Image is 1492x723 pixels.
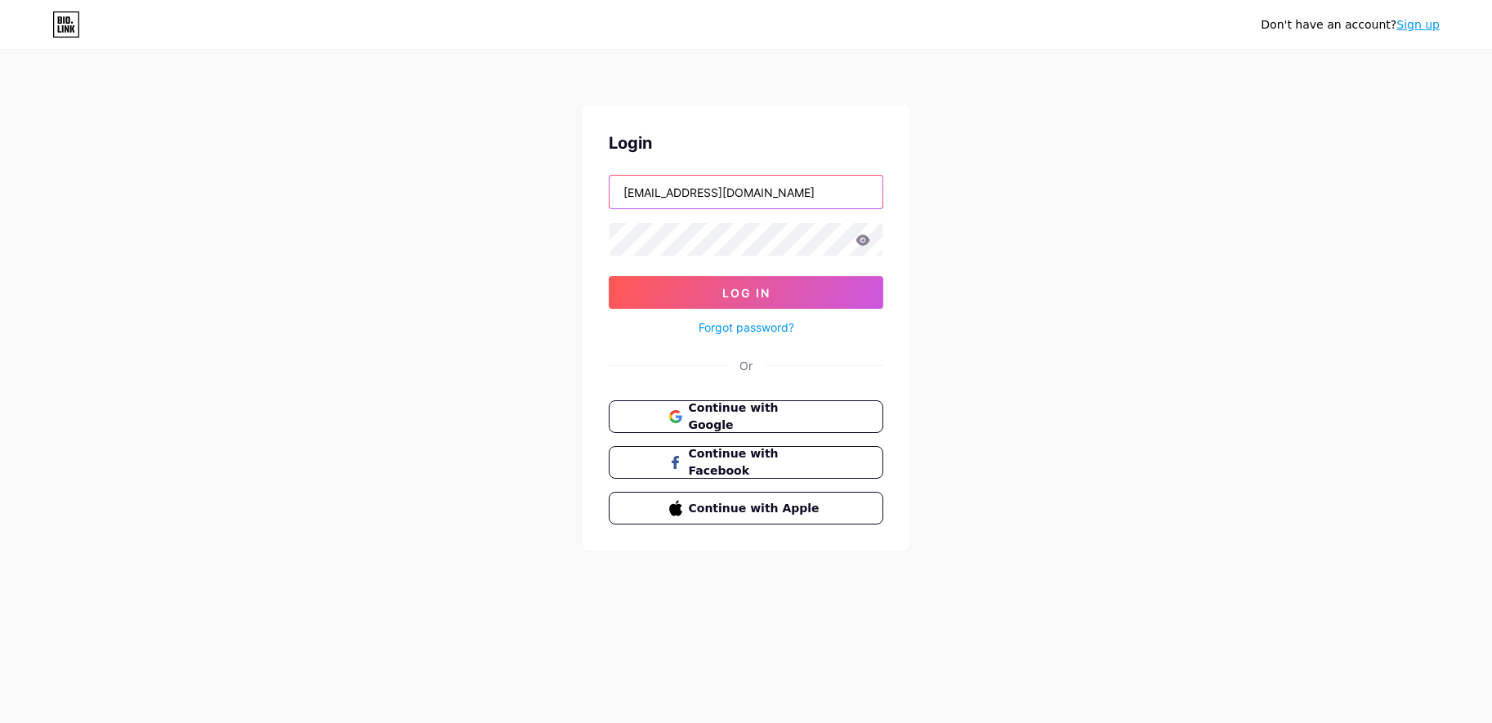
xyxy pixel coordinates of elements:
[1396,18,1440,31] a: Sign up
[609,400,883,433] button: Continue with Google
[1261,16,1440,33] div: Don't have an account?
[722,286,771,300] span: Log In
[739,357,753,374] div: Or
[609,492,883,524] button: Continue with Apple
[609,131,883,155] div: Login
[689,399,824,434] span: Continue with Google
[689,445,824,480] span: Continue with Facebook
[609,276,883,309] button: Log In
[699,319,794,336] a: Forgot password?
[689,500,824,517] span: Continue with Apple
[609,446,883,479] button: Continue with Facebook
[610,176,882,208] input: Username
